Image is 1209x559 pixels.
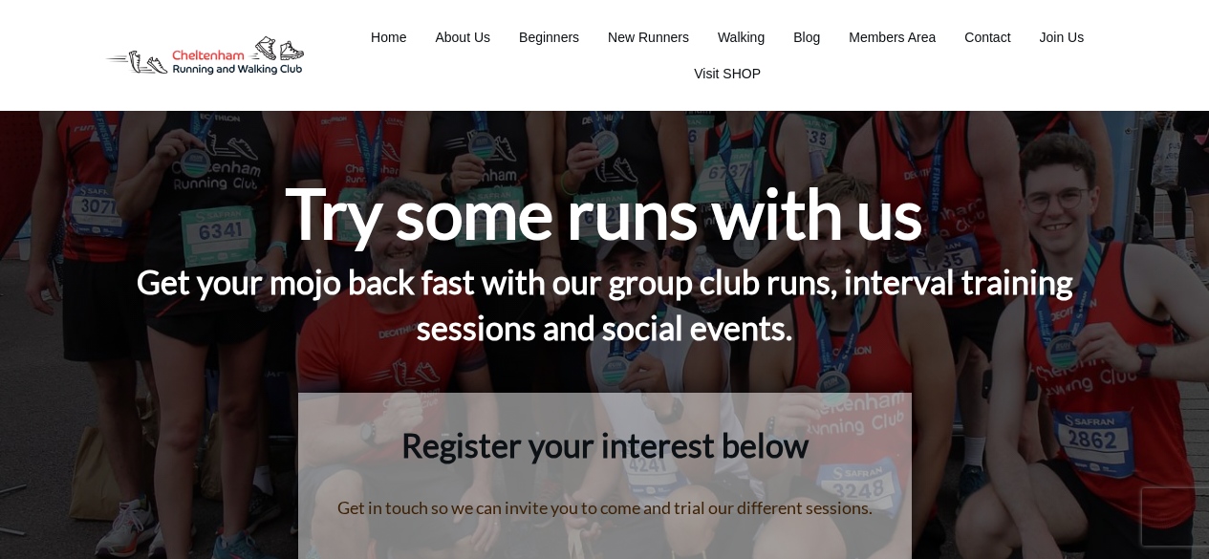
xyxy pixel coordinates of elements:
[435,24,490,51] a: About Us
[793,24,820,51] a: Blog
[519,24,579,51] a: Beginners
[718,24,765,51] a: Walking
[608,24,689,51] a: New Runners
[337,493,873,524] p: Get in touch so we can invite you to come and trial our different sessions.
[849,24,936,51] a: Members Area
[694,60,761,87] a: Visit SHOP
[964,24,1010,51] a: Contact
[286,169,923,257] h1: Try some runs with us
[1040,24,1085,51] a: Join Us
[90,259,1120,373] h4: Get your mojo back fast with our group club runs, interval training sessions and social events.
[89,22,320,88] img: Decathlon
[337,422,873,491] h2: Register your interest below
[371,24,406,51] a: Home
